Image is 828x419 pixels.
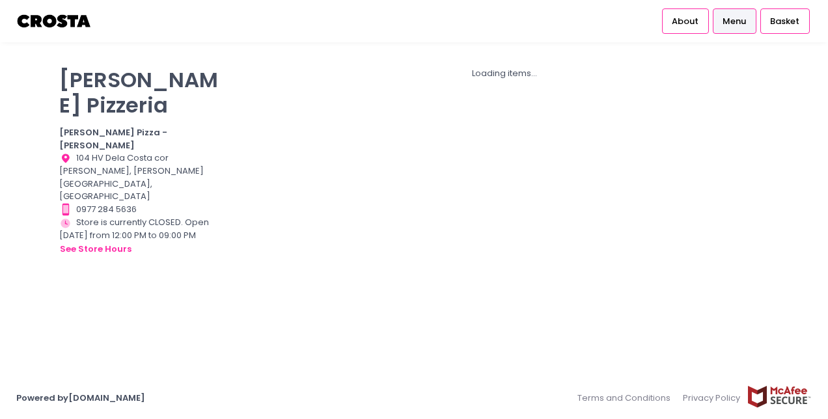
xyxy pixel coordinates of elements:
[59,67,225,118] p: [PERSON_NAME] Pizzeria
[677,385,747,411] a: Privacy Policy
[59,152,225,203] div: 104 HV Dela Costa cor [PERSON_NAME], [PERSON_NAME][GEOGRAPHIC_DATA], [GEOGRAPHIC_DATA]
[59,126,167,152] b: [PERSON_NAME] Pizza - [PERSON_NAME]
[713,8,756,33] a: Menu
[59,216,225,256] div: Store is currently CLOSED. Open [DATE] from 12:00 PM to 09:00 PM
[16,10,92,33] img: logo
[672,15,698,28] span: About
[723,15,746,28] span: Menu
[770,15,799,28] span: Basket
[241,67,769,80] div: Loading items...
[747,385,812,408] img: mcafee-secure
[16,392,145,404] a: Powered by[DOMAIN_NAME]
[59,242,132,256] button: see store hours
[577,385,677,411] a: Terms and Conditions
[59,203,225,216] div: 0977 284 5636
[662,8,709,33] a: About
